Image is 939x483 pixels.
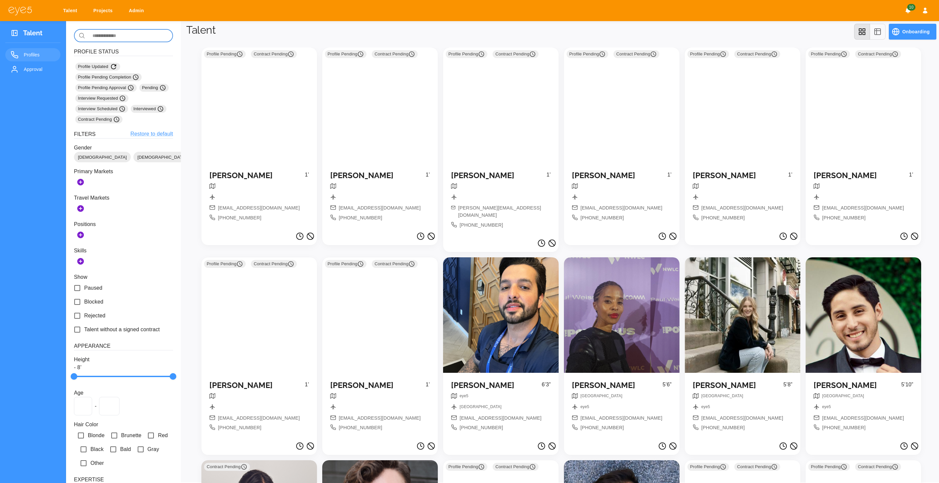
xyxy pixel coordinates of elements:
[74,228,87,241] button: Add Positions
[24,51,55,59] span: Profiles
[84,298,103,306] span: Blocked
[690,51,726,57] span: Profile Pending
[542,381,551,393] p: 6’3”
[822,415,904,422] span: [EMAIL_ADDRESS][DOMAIN_NAME]
[90,445,104,453] span: Black
[142,84,166,91] span: Pending
[121,432,142,439] span: Brunette
[822,394,864,398] span: [GEOGRAPHIC_DATA]
[701,394,743,398] span: [GEOGRAPHIC_DATA]
[322,257,438,439] a: Profile Pending Contract Pending [PERSON_NAME]1’[EMAIL_ADDRESS][DOMAIN_NAME][PHONE_NUMBER]
[330,171,426,180] h5: [PERSON_NAME]
[889,24,936,40] button: Onboarding
[701,404,710,409] span: eye5
[89,5,119,17] a: Projects
[218,214,261,222] span: [PHONE_NUMBER]
[74,152,131,162] div: [DEMOGRAPHIC_DATA]
[858,464,898,470] span: Contract Pending
[74,154,131,161] span: [DEMOGRAPHIC_DATA]
[811,464,847,470] span: Profile Pending
[218,424,261,432] span: [PHONE_NUMBER]
[74,202,87,215] button: Add Secondary Markets
[74,255,87,268] button: Add Skills
[443,48,559,237] a: Profile Pending Contract Pending [PERSON_NAME]1’[PERSON_NAME][EMAIL_ADDRESS][DOMAIN_NAME][PHONE_N...
[580,404,589,412] nav: breadcrumb
[78,106,125,112] span: Interview Scheduled
[207,464,247,470] span: Contract Pending
[209,381,305,390] h5: [PERSON_NAME]
[814,171,909,180] h5: [PERSON_NAME]
[690,464,726,470] span: Profile Pending
[693,171,788,180] h5: [PERSON_NAME]
[74,168,173,176] p: Primary Markets
[322,48,438,230] a: Profile Pending Contract Pending [PERSON_NAME]1’[EMAIL_ADDRESS][DOMAIN_NAME][PHONE_NUMBER]
[78,84,134,91] span: Profile Pending Approval
[693,381,783,390] h5: [PERSON_NAME]
[806,48,921,230] a: Profile Pending Contract Pending [PERSON_NAME]1’[EMAIL_ADDRESS][DOMAIN_NAME][PHONE_NUMBER]
[814,381,901,390] h5: [PERSON_NAME]
[339,415,421,422] span: [EMAIL_ADDRESS][DOMAIN_NAME]
[78,116,120,123] span: Contract Pending
[74,144,173,152] p: Gender
[305,381,309,393] p: 1’
[158,432,168,439] span: Red
[737,464,778,470] span: Contract Pending
[458,205,551,219] span: [PERSON_NAME][EMAIL_ADDRESS][DOMAIN_NAME]
[448,464,485,470] span: Profile Pending
[24,65,55,73] span: Approval
[572,381,663,390] h5: [PERSON_NAME]
[909,171,913,183] p: 1’
[460,415,541,422] span: [EMAIL_ADDRESS][DOMAIN_NAME]
[84,284,102,292] span: Paused
[74,176,87,189] button: Add Markets
[209,171,305,180] h5: [PERSON_NAME]
[339,424,382,432] span: [PHONE_NUMBER]
[133,154,190,161] span: [DEMOGRAPHIC_DATA]
[854,24,886,40] div: view
[75,105,128,113] div: Interview Scheduled
[495,51,536,57] span: Contract Pending
[701,424,745,432] span: [PHONE_NUMBER]
[131,105,166,113] div: Interviewed
[663,381,672,393] p: 5’6”
[124,5,151,17] a: Admin
[88,432,105,439] span: Blonde
[701,214,745,222] span: [PHONE_NUMBER]
[207,261,243,267] span: Profile Pending
[5,48,60,61] a: Profiles
[701,205,783,212] span: [EMAIL_ADDRESS][DOMAIN_NAME]
[460,394,468,398] span: eye5
[130,130,173,138] a: Restore to default
[23,29,43,39] h3: Talent
[74,389,173,397] p: Age
[120,445,131,453] span: Bald
[5,63,60,76] a: Approval
[902,5,914,16] button: Notifications
[74,356,173,364] p: Height
[580,394,622,398] span: [GEOGRAPHIC_DATA]
[74,48,173,56] h6: Profile Status
[75,63,120,71] div: Profile Updated
[328,51,364,57] span: Profile Pending
[254,261,294,267] span: Contract Pending
[854,24,870,40] button: grid
[59,5,84,17] a: Talent
[460,404,502,409] span: [GEOGRAPHIC_DATA]
[667,171,672,183] p: 1’
[78,95,126,102] span: Interview Requested
[84,312,105,320] span: Rejected
[822,205,904,212] span: [EMAIL_ADDRESS][DOMAIN_NAME]
[460,424,503,432] span: [PHONE_NUMBER]
[811,51,847,57] span: Profile Pending
[78,74,139,80] span: Profile Pending Completion
[74,421,173,429] p: Hair Color
[822,404,831,409] span: eye5
[580,404,589,409] span: eye5
[426,381,430,393] p: 1’
[95,402,96,410] span: -
[580,415,662,422] span: [EMAIL_ADDRESS][DOMAIN_NAME]
[546,171,551,183] p: 1’
[460,393,468,401] nav: breadcrumb
[426,171,430,183] p: 1’
[74,194,173,202] p: Travel Markets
